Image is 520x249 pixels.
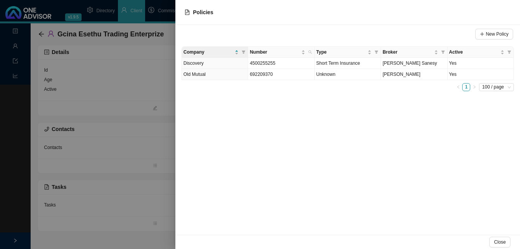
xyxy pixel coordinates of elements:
span: filter [242,50,245,54]
span: Close [494,238,506,246]
span: Unknown [316,72,335,77]
span: filter [506,47,513,57]
button: left [454,83,462,91]
span: filter [240,47,247,57]
td: Yes [448,69,514,80]
th: Broker [381,47,447,58]
span: plus [480,32,484,36]
li: Previous Page [454,83,462,91]
span: New Policy [486,30,509,38]
span: Active [449,48,499,56]
span: right [473,85,476,89]
button: right [470,83,478,91]
li: Next Page [470,83,478,91]
span: filter [441,50,445,54]
span: Number [250,48,299,56]
span: Broker [383,48,432,56]
span: 4500255255 [250,61,275,66]
span: filter [374,50,378,54]
th: Type [315,47,381,58]
span: Policies [193,9,213,15]
span: filter [373,47,380,57]
span: [PERSON_NAME] [383,72,420,77]
span: [PERSON_NAME] Sanesy [383,61,437,66]
span: Short Term Insurance [316,61,360,66]
span: left [456,85,460,89]
span: Company [183,48,233,56]
span: 100 / page [482,84,511,91]
span: Discovery [183,61,204,66]
span: filter [440,47,446,57]
span: filter [507,50,511,54]
th: Number [248,47,314,58]
td: Yes [448,58,514,69]
div: Page Size [479,83,514,91]
span: Old Mutual [183,72,206,77]
span: Type [316,48,366,56]
span: file-text [185,10,190,15]
th: Active [448,47,514,58]
button: Close [489,237,510,247]
span: 692209370 [250,72,273,77]
a: 1 [463,84,470,91]
span: search [307,47,314,57]
span: search [308,50,312,54]
button: New Policy [475,29,513,39]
